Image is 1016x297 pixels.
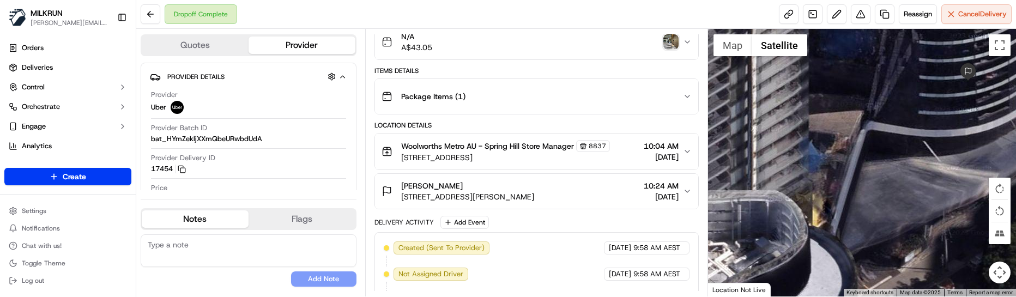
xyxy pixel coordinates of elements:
span: N/A [401,31,432,42]
button: Show satellite imagery [752,34,807,56]
div: Delivery Activity [374,218,434,227]
span: Reassign [904,9,932,19]
button: Flags [249,210,355,228]
span: [DATE] [644,151,679,162]
button: Woolworths Metro AU - Spring Hill Store Manager8837[STREET_ADDRESS]10:04 AM[DATE] [375,134,698,169]
button: Log out [4,273,131,288]
span: 9:58 AM AEST [633,269,680,279]
button: Show street map [713,34,752,56]
span: [DATE] [609,269,631,279]
span: 8837 [589,142,606,150]
a: Terms (opens in new tab) [947,289,963,295]
span: Create [63,171,86,182]
span: Settings [22,207,46,215]
span: Provider Batch ID [151,123,207,133]
span: bat_HYmZekljXXmQbeURwbdUdA [151,134,262,144]
button: Settings [4,203,131,219]
button: Provider Details [150,68,347,86]
button: [PERSON_NAME][STREET_ADDRESS][PERSON_NAME]10:24 AM[DATE] [375,174,698,209]
button: Rotate map clockwise [989,178,1011,199]
span: Orchestrate [22,102,60,112]
span: Provider Details [167,72,225,81]
button: Keyboard shortcuts [846,289,893,296]
span: Provider [151,90,178,100]
span: [PERSON_NAME] [401,180,463,191]
button: [PERSON_NAME][EMAIL_ADDRESS][DOMAIN_NAME] [31,19,108,27]
button: Provider [249,37,355,54]
span: Woolworths Metro AU - Spring Hill Store Manager [401,141,574,151]
span: Price [151,183,167,193]
button: Notifications [4,221,131,236]
a: Deliveries [4,59,131,76]
button: Map camera controls [989,262,1011,283]
div: Location Details [374,121,699,130]
button: Add Event [440,216,489,229]
img: Google [711,282,747,296]
div: Items Details [374,66,699,75]
button: Tilt map [989,222,1011,244]
span: [STREET_ADDRESS] [401,152,610,163]
button: Engage [4,118,131,135]
span: Orders [22,43,44,53]
span: 9:58 AM AEST [633,243,680,253]
button: CancelDelivery [941,4,1012,24]
button: Quotes [142,37,249,54]
span: 10:24 AM [644,180,679,191]
button: Toggle Theme [4,256,131,271]
span: Created (Sent To Provider) [398,243,485,253]
span: Control [22,82,45,92]
span: Log out [22,276,44,285]
a: Open this area in Google Maps (opens a new window) [711,282,747,296]
img: MILKRUN [9,9,26,26]
a: Report a map error [969,289,1013,295]
button: Create [4,168,131,185]
span: [DATE] [644,191,679,202]
div: Location Not Live [708,283,771,296]
button: 17454 [151,164,186,174]
img: uber-new-logo.jpeg [171,101,184,114]
button: Rotate map counterclockwise [989,200,1011,222]
button: MILKRUN [31,8,63,19]
span: 10:04 AM [644,141,679,151]
span: Uber [151,102,166,112]
span: Package Items ( 1 ) [401,91,465,102]
span: A$43.05 [401,42,432,53]
span: [STREET_ADDRESS][PERSON_NAME] [401,191,534,202]
span: Engage [22,122,46,131]
button: MILKRUNMILKRUN[PERSON_NAME][EMAIL_ADDRESS][DOMAIN_NAME] [4,4,113,31]
span: Toggle Theme [22,259,65,268]
button: Control [4,78,131,96]
a: Orders [4,39,131,57]
button: N/AA$43.05photo_proof_of_delivery image [375,25,698,59]
span: Not Assigned Driver [398,269,463,279]
span: Cancel Delivery [958,9,1007,19]
button: Notes [142,210,249,228]
img: photo_proof_of_delivery image [663,34,679,50]
span: Chat with us! [22,241,62,250]
span: Analytics [22,141,52,151]
span: Notifications [22,224,60,233]
span: Map data ©2025 [900,289,941,295]
button: Orchestrate [4,98,131,116]
button: Reassign [899,4,937,24]
a: Analytics [4,137,131,155]
span: Provider Delivery ID [151,153,215,163]
button: Chat with us! [4,238,131,253]
button: Package Items (1) [375,79,698,114]
span: [DATE] [609,243,631,253]
span: Deliveries [22,63,53,72]
button: Toggle fullscreen view [989,34,1011,56]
